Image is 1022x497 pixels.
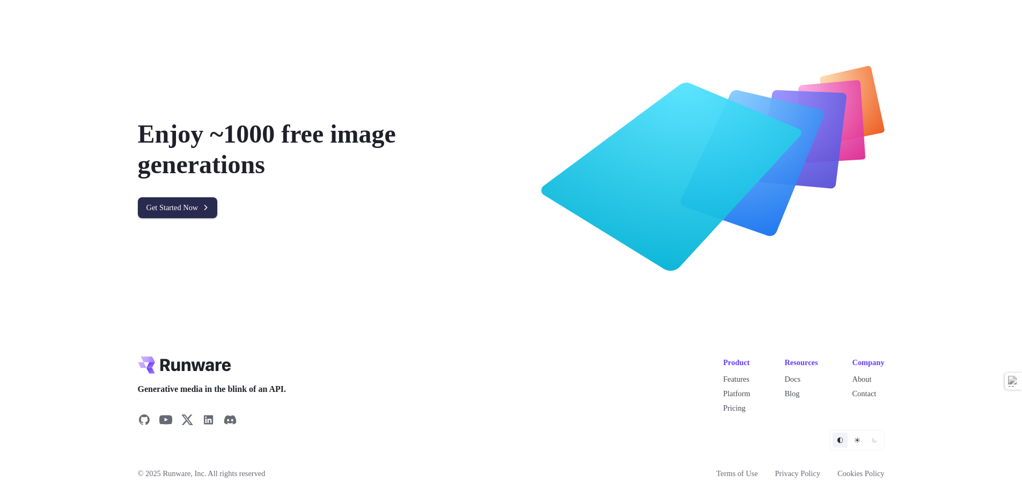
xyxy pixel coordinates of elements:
[784,389,799,398] a: Blog
[852,357,885,369] div: Company
[138,197,218,218] a: Get Started Now
[723,389,750,398] a: Platform
[202,413,215,430] a: Share on LinkedIn
[138,413,151,430] a: Share on GitHub
[833,433,848,448] button: Default
[716,468,758,480] a: Terms of Use
[775,468,820,480] a: Privacy Policy
[784,357,818,369] div: Resources
[138,468,266,480] span: © 2025 Runware, Inc. All rights reserved
[830,430,885,450] ul: Theme selector
[852,389,877,398] a: Contact
[867,433,882,448] button: Dark
[138,357,231,374] a: Go to /
[181,413,194,430] a: Share on X
[723,357,750,369] div: Product
[852,375,872,383] a: About
[837,468,885,480] a: Cookies Policy
[138,118,430,180] div: Enjoy ~1000 free image generations
[784,375,800,383] a: Docs
[723,375,749,383] a: Features
[138,382,286,396] span: Generative media in the blink of an API.
[159,413,172,430] a: Share on YouTube
[723,404,746,412] a: Pricing
[850,433,865,448] button: Light
[224,413,237,430] a: Share on Discord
